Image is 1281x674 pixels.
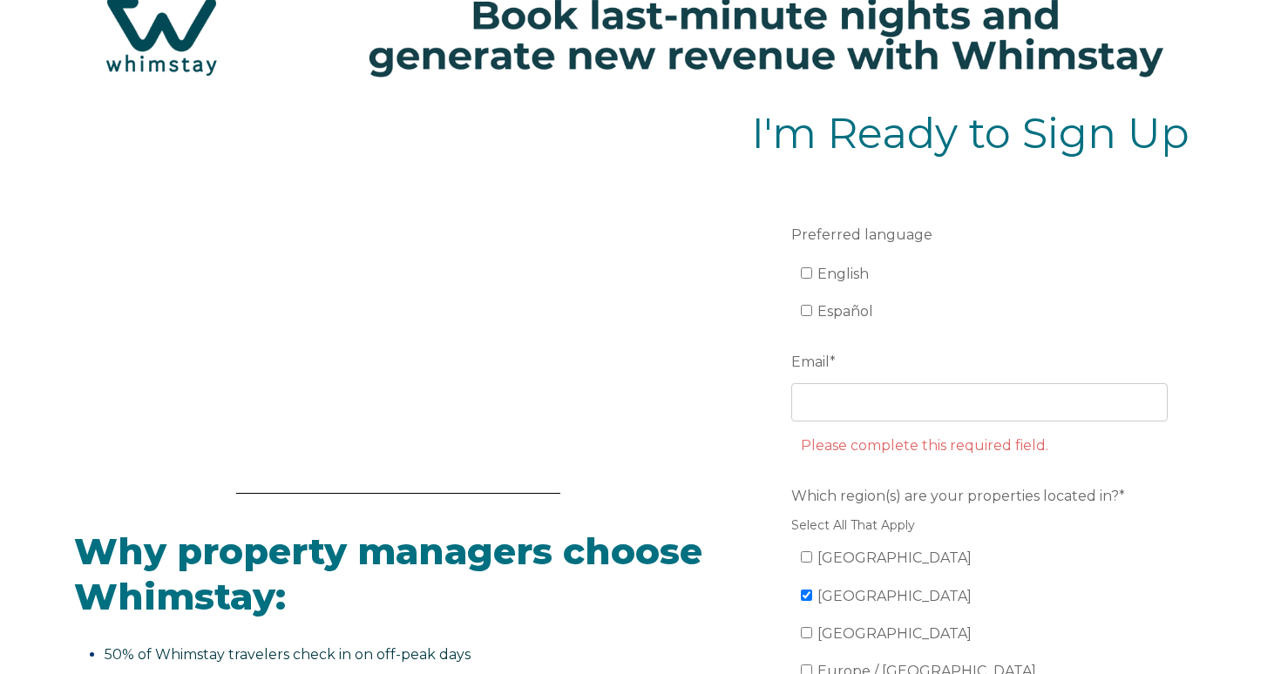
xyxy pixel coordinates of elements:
[791,516,1168,535] legend: Select All That Apply
[791,221,932,248] span: Preferred language
[817,625,972,642] span: [GEOGRAPHIC_DATA]
[817,549,972,566] span: [GEOGRAPHIC_DATA]
[801,551,812,563] input: [GEOGRAPHIC_DATA]
[105,646,471,663] span: 50% of Whimstay travelers check in on off-peak days
[752,108,1189,158] span: I'm Ready to Sign Up
[801,590,812,601] input: [GEOGRAPHIC_DATA]
[817,303,873,320] span: Español
[801,267,812,279] input: English
[801,305,812,316] input: Español
[801,437,1048,454] label: Please complete this required field.
[791,348,830,375] span: Email
[801,627,812,638] input: [GEOGRAPHIC_DATA]
[817,588,972,604] span: [GEOGRAPHIC_DATA]
[791,482,1125,509] span: Which region(s) are your properties located in?*
[817,266,869,282] span: English
[74,529,702,620] span: Why property managers choose Whimstay:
